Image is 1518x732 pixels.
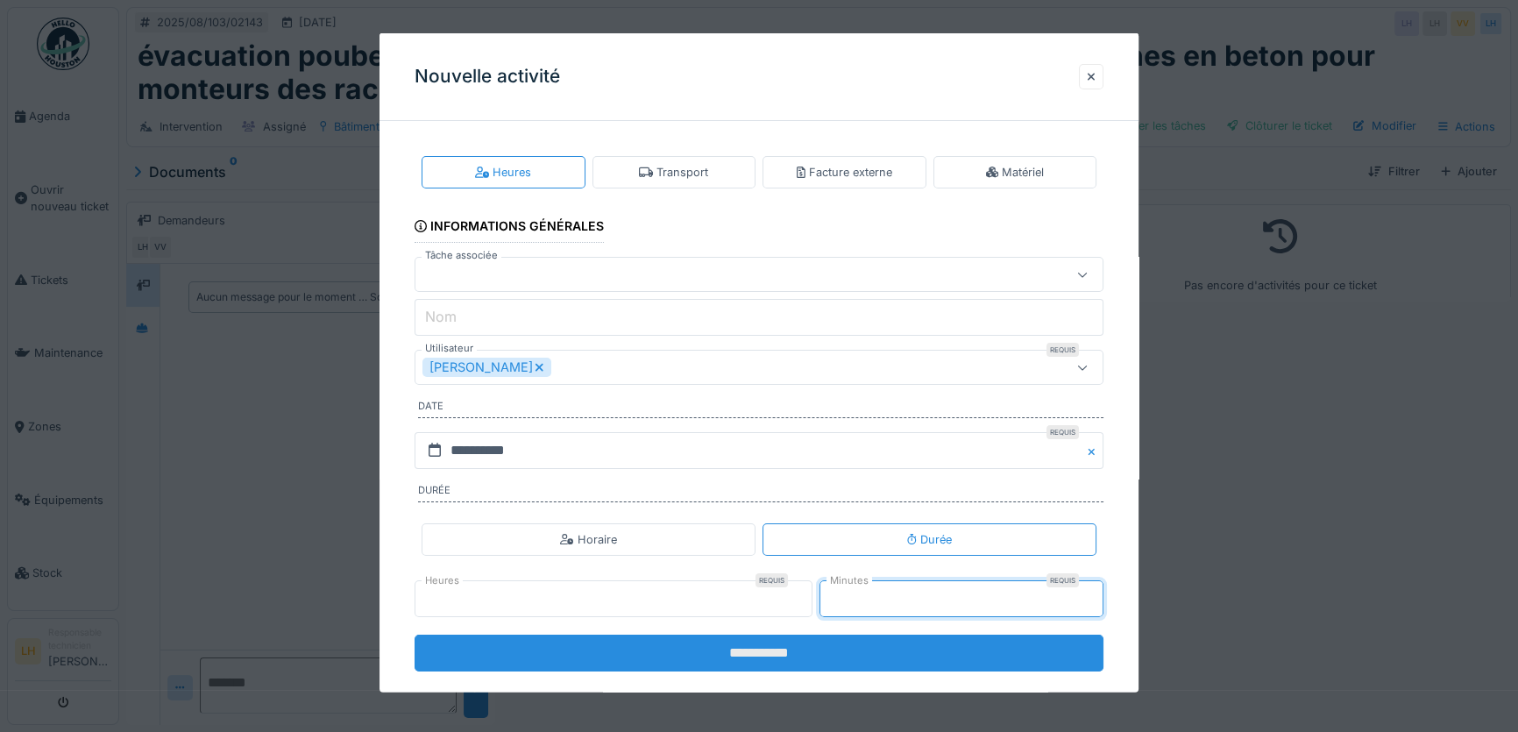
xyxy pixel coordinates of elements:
button: Close [1084,432,1103,469]
div: Matériel [986,164,1044,181]
label: Minutes [826,573,872,588]
label: Utilisateur [422,341,477,356]
div: Requis [1046,425,1079,439]
div: Durée [907,530,952,547]
div: Requis [1046,573,1079,587]
label: Durée [418,483,1103,502]
div: Requis [1046,343,1079,357]
label: Date [418,399,1103,418]
label: Heures [422,573,463,588]
h3: Nouvelle activité [415,66,560,88]
div: Requis [755,573,788,587]
div: Heures [475,164,531,181]
div: Horaire [560,530,617,547]
label: Tâche associée [422,248,501,263]
div: Transport [639,164,708,181]
div: [PERSON_NAME] [422,358,551,377]
div: Informations générales [415,213,604,243]
div: Facture externe [797,164,892,181]
label: Nom [422,306,460,327]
